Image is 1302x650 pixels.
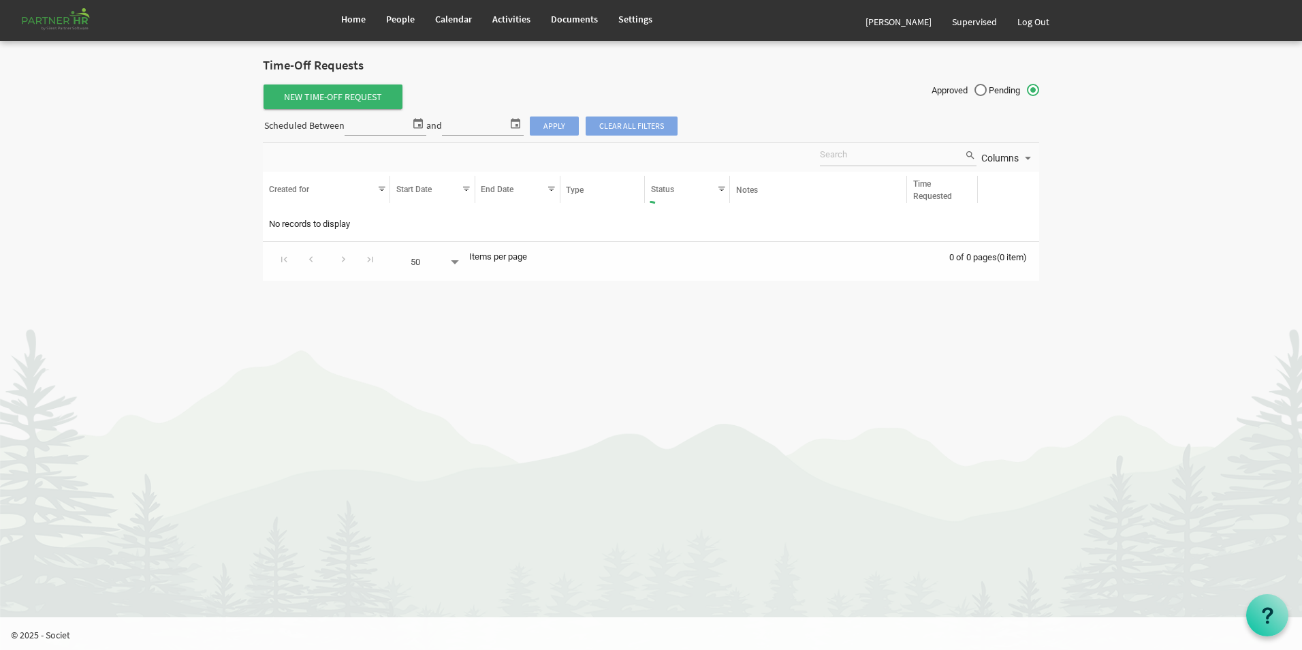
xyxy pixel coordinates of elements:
[989,84,1039,97] span: Pending
[263,114,678,138] div: Scheduled Between and
[263,59,1039,73] h2: Time-Off Requests
[932,84,987,97] span: Approved
[530,117,579,136] span: Apply
[492,13,530,25] span: Activities
[410,114,426,132] span: select
[507,114,524,132] span: select
[11,628,1302,642] p: © 2025 - Societ
[618,13,652,25] span: Settings
[264,84,402,109] span: New Time-Off Request
[386,13,415,25] span: People
[942,3,1007,41] a: Supervised
[341,13,366,25] span: Home
[952,16,997,28] span: Supervised
[551,13,598,25] span: Documents
[435,13,472,25] span: Calendar
[855,3,942,41] a: [PERSON_NAME]
[1007,3,1060,41] a: Log Out
[586,117,678,136] span: Clear all filters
